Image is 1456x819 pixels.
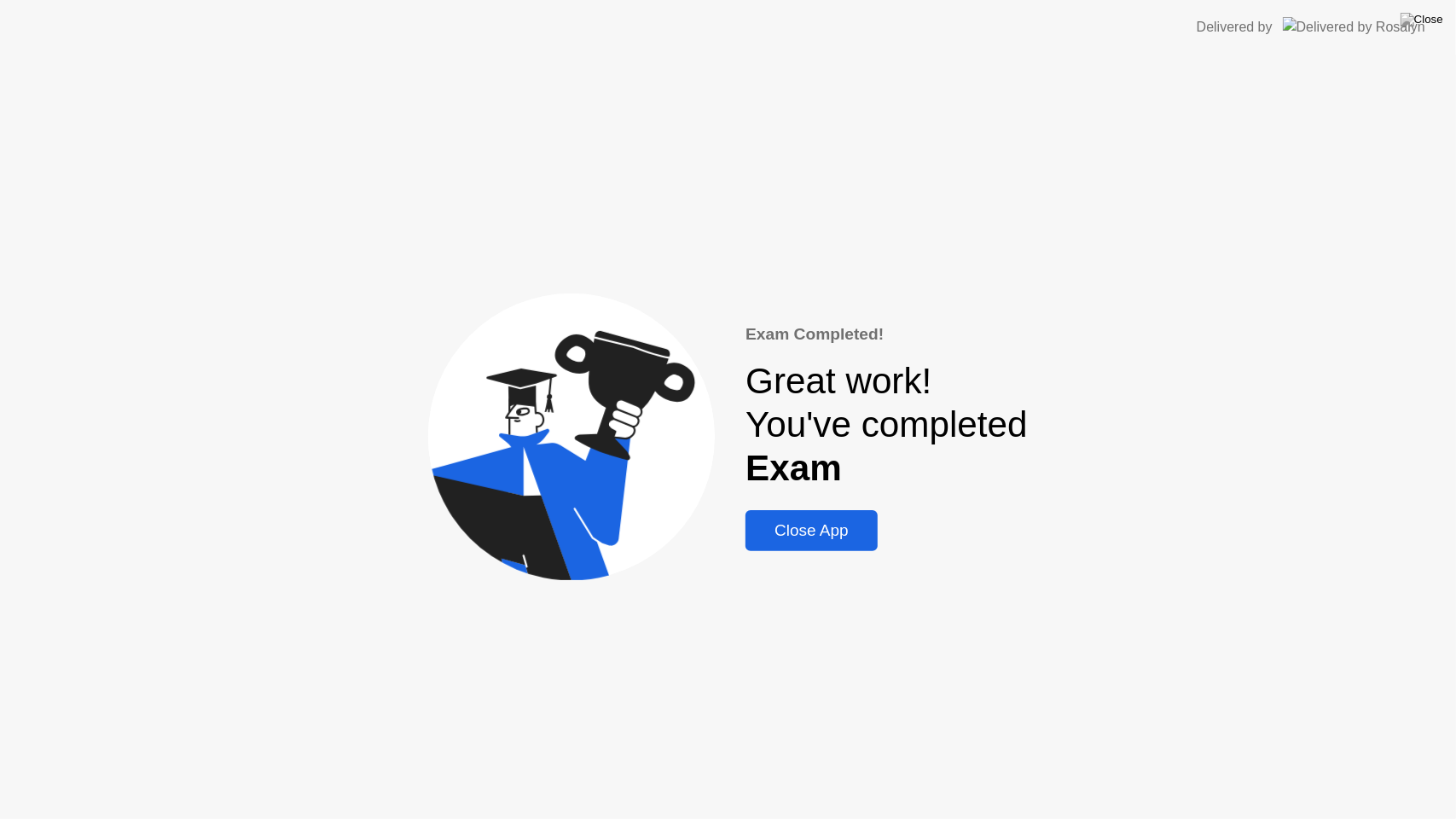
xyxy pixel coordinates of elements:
[745,322,1028,347] div: Exam Completed!
[751,521,873,540] div: Close App
[745,360,1028,490] div: Great work! You've completed
[1283,17,1425,37] img: Delivered by Rosalyn
[1197,17,1273,38] div: Delivered by
[1401,13,1443,26] img: Close
[745,510,878,551] button: Close App
[745,448,842,488] b: Exam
